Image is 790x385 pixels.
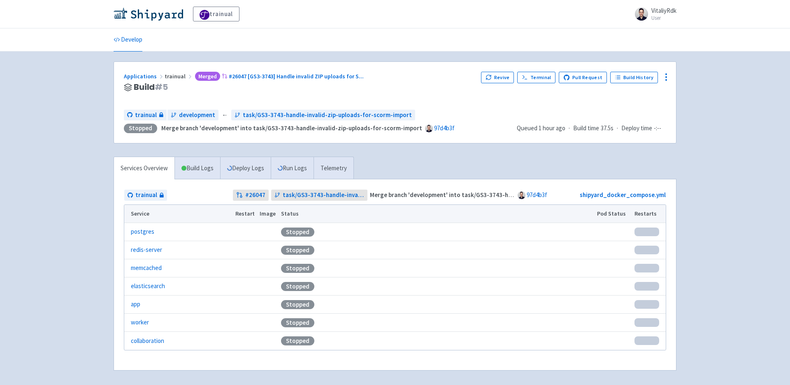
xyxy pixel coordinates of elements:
time: 1 hour ago [539,124,565,132]
a: trainual [124,110,167,121]
span: Build [134,82,168,92]
a: VitaliyRdk User [630,7,676,21]
div: Stopped [281,246,314,255]
a: Pull Request [559,72,607,83]
strong: Merge branch 'development' into task/GS3-3743-handle-invalid-zip-uploads-for-scorm-import [161,124,422,132]
th: Restart [232,205,257,223]
a: Deploy Logs [220,157,271,180]
span: VitaliyRdk [651,7,676,14]
a: redis-server [131,245,162,255]
span: trainual [135,110,157,120]
a: trainual [124,190,167,201]
a: task/GS3-3743-handle-invalid-zip-uploads-for-scorm-import [271,190,368,201]
span: 37.5s [601,124,613,133]
a: trainual [193,7,239,21]
span: Queued [517,124,565,132]
a: development [167,110,218,121]
span: -:-- [654,124,661,133]
a: task/GS3-3743-handle-invalid-zip-uploads-for-scorm-import [231,110,415,121]
a: Run Logs [271,157,314,180]
span: development [179,110,215,120]
th: Restarts [632,205,666,223]
div: Stopped [281,228,314,237]
small: User [651,15,676,21]
a: Applications [124,73,165,80]
strong: Merge branch 'development' into task/GS3-3743-handle-invalid-zip-uploads-for-scorm-import [370,191,631,199]
a: Build History [610,72,658,83]
span: task/GS3-3743-handle-invalid-zip-uploads-for-scorm-import [283,190,365,200]
div: Stopped [281,282,314,291]
a: memcached [131,263,162,273]
button: Revive [481,72,514,83]
span: ← [222,110,228,120]
div: Stopped [281,264,314,273]
th: Service [124,205,232,223]
a: Telemetry [314,157,353,180]
img: Shipyard logo [114,7,183,21]
div: Stopped [124,124,157,133]
div: Stopped [281,300,314,309]
a: Services Overview [114,157,174,180]
a: postgres [131,227,154,237]
div: · · [517,124,666,133]
a: Build Logs [175,157,220,180]
th: Image [257,205,279,223]
div: Stopped [281,318,314,327]
span: Merged [195,72,220,81]
a: worker [131,318,149,327]
span: task/GS3-3743-handle-invalid-zip-uploads-for-scorm-import [243,110,412,120]
span: trainual [165,73,193,80]
span: Deploy time [621,124,652,133]
span: # 5 [155,81,168,93]
span: trainual [135,190,157,200]
a: 97d4b3f [434,124,455,132]
a: elasticsearch [131,282,165,291]
a: 97d4b3f [527,191,547,199]
span: Build time [573,124,599,133]
a: shipyard_docker_compose.yml [580,191,666,199]
th: Status [279,205,595,223]
a: Terminal [517,72,555,83]
a: #26047 [233,190,269,201]
a: app [131,300,140,309]
span: #26047 [GS3-3743] Handle invalid ZIP uploads for S ... [229,73,364,80]
a: collaboration [131,336,164,346]
strong: # 26047 [245,190,265,200]
a: Develop [114,28,142,52]
th: Pod Status [595,205,632,223]
div: Stopped [281,336,314,345]
a: Merged#26047 [GS3-3743] Handle invalid ZIP uploads for S... [193,73,365,80]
